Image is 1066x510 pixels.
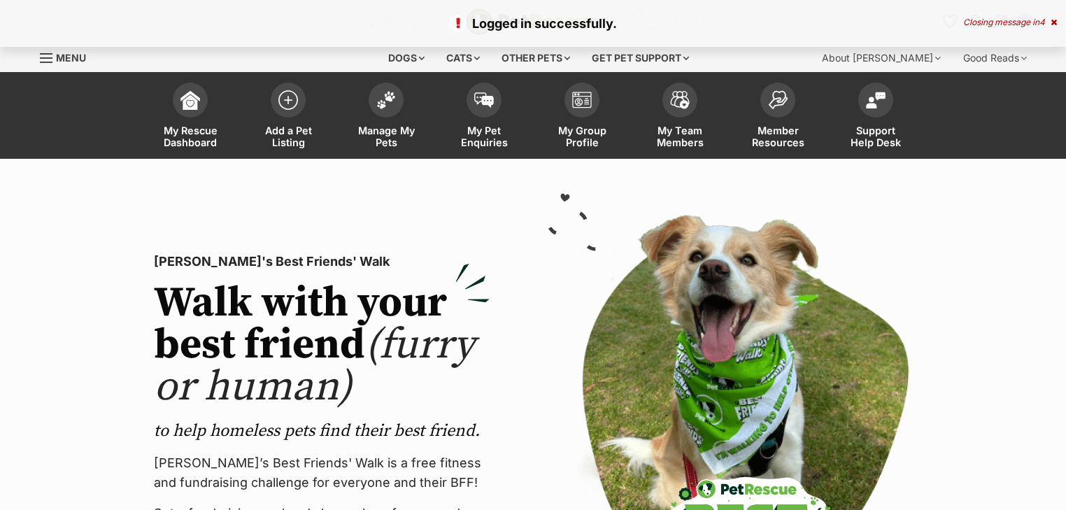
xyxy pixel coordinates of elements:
img: add-pet-listing-icon-0afa8454b4691262ce3f59096e99ab1cd57d4a30225e0717b998d2c9b9846f56.svg [278,90,298,110]
p: to help homeless pets find their best friend. [154,420,490,442]
p: [PERSON_NAME]’s Best Friends' Walk is a free fitness and fundraising challenge for everyone and t... [154,453,490,493]
span: Member Resources [746,125,809,148]
span: My Pet Enquiries [453,125,516,148]
div: Other pets [492,44,580,72]
img: group-profile-icon-3fa3cf56718a62981997c0bc7e787c4b2cf8bcc04b72c1350f741eb67cf2f40e.svg [572,92,592,108]
img: team-members-icon-5396bd8760b3fe7c0b43da4ab00e1e3bb1a5d9ba89233759b79545d2d3fc5d0d.svg [670,91,690,109]
img: pet-enquiries-icon-7e3ad2cf08bfb03b45e93fb7055b45f3efa6380592205ae92323e6603595dc1f.svg [474,92,494,108]
span: (furry or human) [154,319,475,413]
img: member-resources-icon-8e73f808a243e03378d46382f2149f9095a855e16c252ad45f914b54edf8863c.svg [768,90,788,109]
p: [PERSON_NAME]'s Best Friends' Walk [154,252,490,271]
a: Manage My Pets [337,76,435,159]
a: Support Help Desk [827,76,925,159]
a: My Team Members [631,76,729,159]
a: My Group Profile [533,76,631,159]
img: dashboard-icon-eb2f2d2d3e046f16d808141f083e7271f6b2e854fb5c12c21221c1fb7104beca.svg [180,90,200,110]
span: Add a Pet Listing [257,125,320,148]
div: Dogs [378,44,434,72]
a: My Rescue Dashboard [141,76,239,159]
div: Good Reads [953,44,1037,72]
h2: Walk with your best friend [154,283,490,409]
div: Cats [436,44,490,72]
span: Menu [56,52,86,64]
div: About [PERSON_NAME] [812,44,951,72]
span: Manage My Pets [355,125,418,148]
div: Get pet support [582,44,699,72]
a: Add a Pet Listing [239,76,337,159]
a: Member Resources [729,76,827,159]
a: My Pet Enquiries [435,76,533,159]
img: help-desk-icon-fdf02630f3aa405de69fd3d07c3f3aa587a6932b1a1747fa1d2bba05be0121f9.svg [866,92,886,108]
span: My Group Profile [550,125,613,148]
span: Support Help Desk [844,125,907,148]
span: My Team Members [648,125,711,148]
a: Menu [40,44,96,69]
img: manage-my-pets-icon-02211641906a0b7f246fdf0571729dbe1e7629f14944591b6c1af311fb30b64b.svg [376,91,396,109]
span: My Rescue Dashboard [159,125,222,148]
